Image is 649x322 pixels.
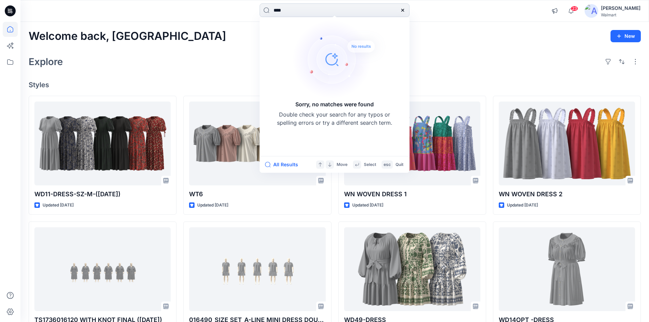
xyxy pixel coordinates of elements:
p: esc [384,161,391,168]
p: Updated [DATE] [197,202,228,209]
h5: Sorry, no matches were found [295,100,374,108]
a: WT6 [189,102,325,186]
a: WD14OPT -DRESS [499,227,635,311]
h4: Styles [29,81,641,89]
img: Sorry, no matches were found [292,18,388,100]
span: 23 [571,6,578,11]
p: WN WOVEN DRESS 2 [499,189,635,199]
a: WD11-DRESS-SZ-M-(24-07-25) [34,102,171,186]
p: Double check your search for any typos or spelling errors or try a different search term. [277,110,392,127]
a: WD49-DRESS [344,227,480,311]
p: Select [364,161,376,168]
h2: Explore [29,56,63,67]
img: avatar [585,4,598,18]
p: Updated [DATE] [507,202,538,209]
p: WN WOVEN DRESS 1 [344,189,480,199]
div: Walmart [601,12,640,17]
a: WN WOVEN DRESS 1 [344,102,480,186]
p: Updated [DATE] [43,202,74,209]
p: WD11-DRESS-SZ-M-([DATE]) [34,189,171,199]
p: Updated [DATE] [352,202,383,209]
a: WN WOVEN DRESS 2 [499,102,635,186]
div: [PERSON_NAME] [601,4,640,12]
button: All Results [265,160,303,169]
a: 016490_SIZE SET_A-LINE MINI DRESS DOUBLE CLOTH [189,227,325,311]
button: New [611,30,641,42]
p: Move [337,161,347,168]
a: TS1736016120 WITH KNOT FINAL (26-07-25) [34,227,171,311]
h2: Welcome back, [GEOGRAPHIC_DATA] [29,30,226,43]
p: Quit [396,161,403,168]
p: WT6 [189,189,325,199]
